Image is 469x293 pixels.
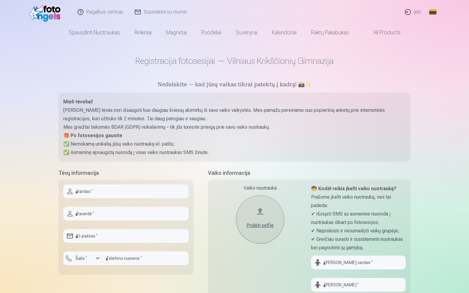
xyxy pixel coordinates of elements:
[58,169,194,177] h5: Tėvų informacija
[63,148,406,157] p: ✅ Asmeninę apsaugotą nuorodą į visas vaiko nuotraukas SMS žinute.
[63,123,406,131] p: Mes griežtai laikomės BDAR (GDPR) reikalavimų – tik jūs turėsite prieigą prie savo vaiko nuotraukų.
[311,193,406,210] p: Prašome įkelti vaiko nuotrauką, nes tai padeda:
[311,235,406,252] p: ✔ Greičiau surasti ir susisteminti nuotraukas bei pagreitinti jų gamybą.
[194,24,228,41] a: Puodeliai
[127,24,159,41] a: Rinkiniai
[311,210,406,227] p: ✔ Išsiųsti SMS su asmenine nuoroda į nuotraukas iškart po fotosesijos;
[213,184,307,192] div: Vaiko nuotrauka
[265,24,304,41] a: Kalendoriai
[208,169,411,177] h5: Vaiko informacija
[63,251,102,265] button: Šalis*
[356,24,408,41] a: All products
[63,106,406,123] p: [PERSON_NAME] tėvas nori išsaugoti kuo daugiau šviesių akimirkų iš savo vaiko vaikystės. Mes pama...
[58,81,411,89] h5: Nedelskite — kad jūsų vaikas tikrai patektų į kadrą! 📸✨
[73,255,90,261] label: Šalis
[58,55,411,66] h1: Registracija fotosesijai — Vilniaus Krikščionių Gimnazija
[29,2,64,22] img: /fa2
[304,24,356,41] a: Raktų pakabukas
[311,227,406,235] p: ✔ Nepraleisti ir nesumaišyti vaikų grupėje;
[63,133,122,138] strong: 🎁 Po fotosesijos gausite
[242,222,278,229] div: Pridėti selfie
[159,24,194,41] a: Magnetai
[63,99,93,105] strong: Mieli tėveliai!
[61,24,127,41] a: Spausdinti nuotraukas
[236,195,284,244] button: Pridėti selfie
[63,140,406,148] p: ✅ Nemokamą unikalią jūsų vaiko nuotrauką el. paštu;
[311,186,396,191] strong: 🧒 Kodėl reikia įkelti vaiko nuotrauką?
[228,24,265,41] a: Suvenyrai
